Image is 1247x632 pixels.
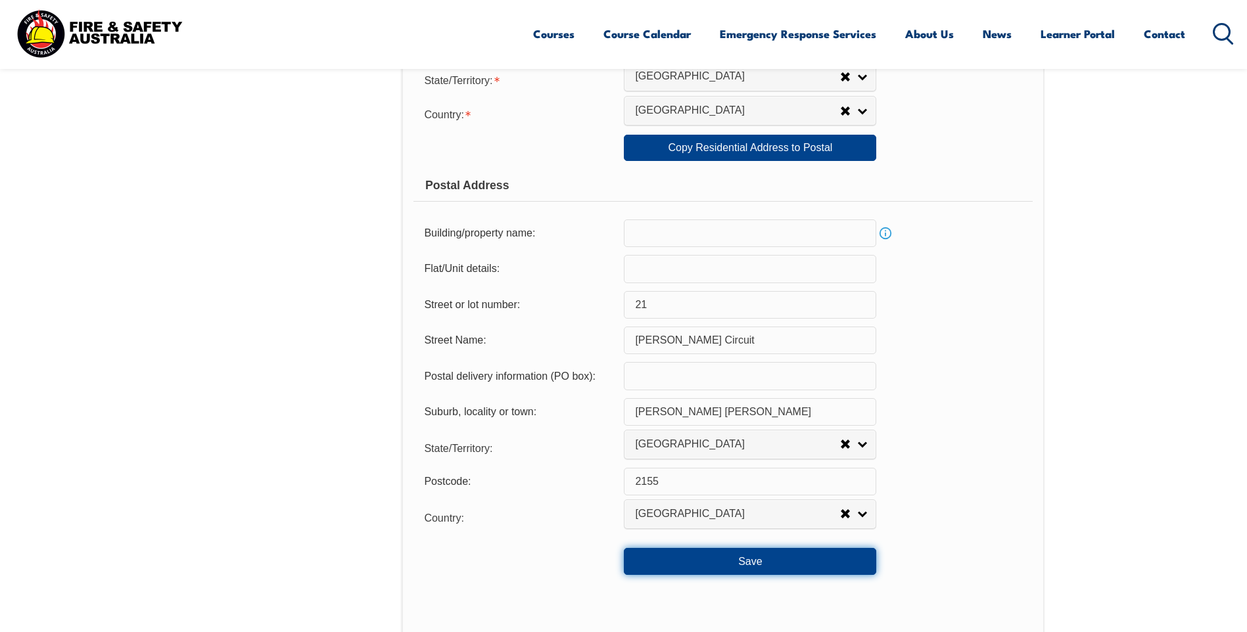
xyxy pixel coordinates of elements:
[624,548,876,574] button: Save
[413,328,624,353] div: Street Name:
[413,469,624,494] div: Postcode:
[983,16,1012,51] a: News
[905,16,954,51] a: About Us
[1041,16,1115,51] a: Learner Portal
[424,75,492,86] span: State/Territory:
[624,135,876,161] a: Copy Residential Address to Postal
[413,221,624,246] div: Building/property name:
[635,438,840,451] span: [GEOGRAPHIC_DATA]
[413,169,1032,202] div: Postal Address
[413,292,624,317] div: Street or lot number:
[424,443,492,454] span: State/Territory:
[413,101,624,127] div: Country is required.
[1144,16,1185,51] a: Contact
[635,507,840,521] span: [GEOGRAPHIC_DATA]
[413,66,624,93] div: State/Territory is required.
[533,16,575,51] a: Courses
[720,16,876,51] a: Emergency Response Services
[635,104,840,118] span: [GEOGRAPHIC_DATA]
[635,70,840,83] span: [GEOGRAPHIC_DATA]
[413,399,624,424] div: Suburb, locality or town:
[413,256,624,281] div: Flat/Unit details:
[603,16,691,51] a: Course Calendar
[876,224,895,242] a: Info
[424,109,463,120] span: Country:
[413,363,624,388] div: Postal delivery information (PO box):
[424,512,463,524] span: Country:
